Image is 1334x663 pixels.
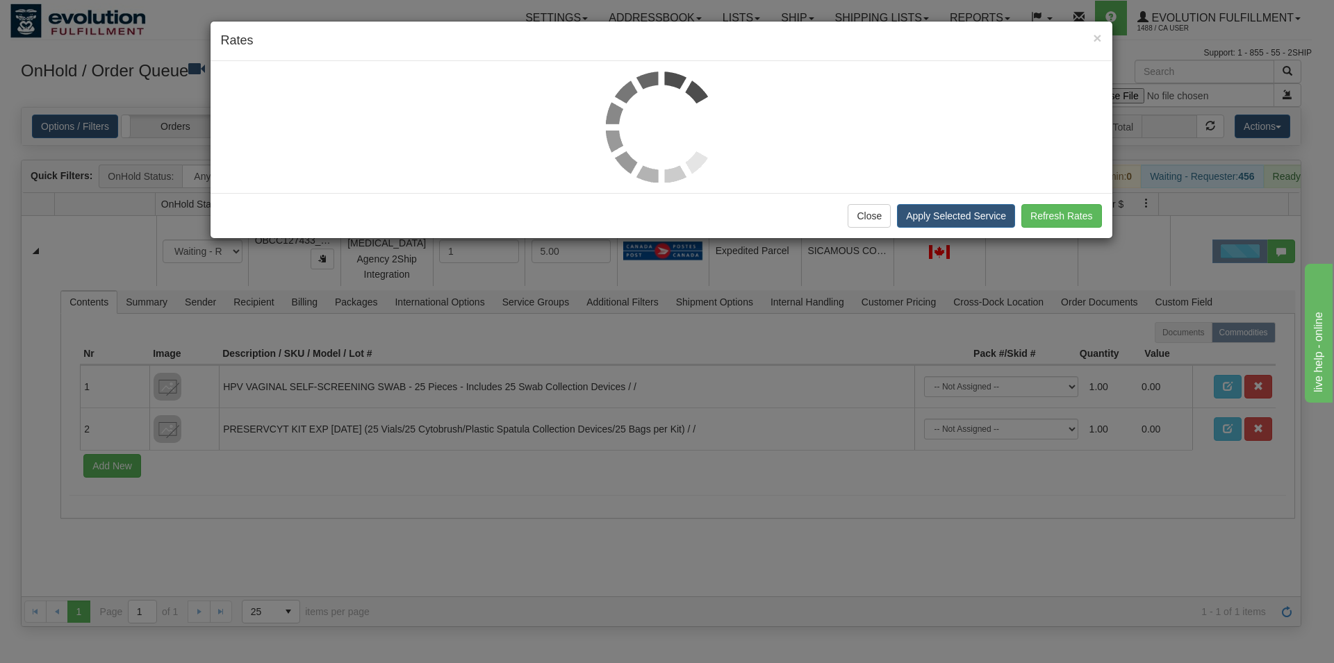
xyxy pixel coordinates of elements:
button: Refresh Rates [1021,204,1101,228]
span: × [1093,30,1101,46]
button: Apply Selected Service [897,204,1015,228]
h4: Rates [221,32,1102,50]
div: live help - online [10,8,129,25]
button: Close [848,204,891,228]
img: loader.gif [606,72,717,183]
button: Close [1093,31,1101,45]
iframe: chat widget [1302,260,1333,402]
